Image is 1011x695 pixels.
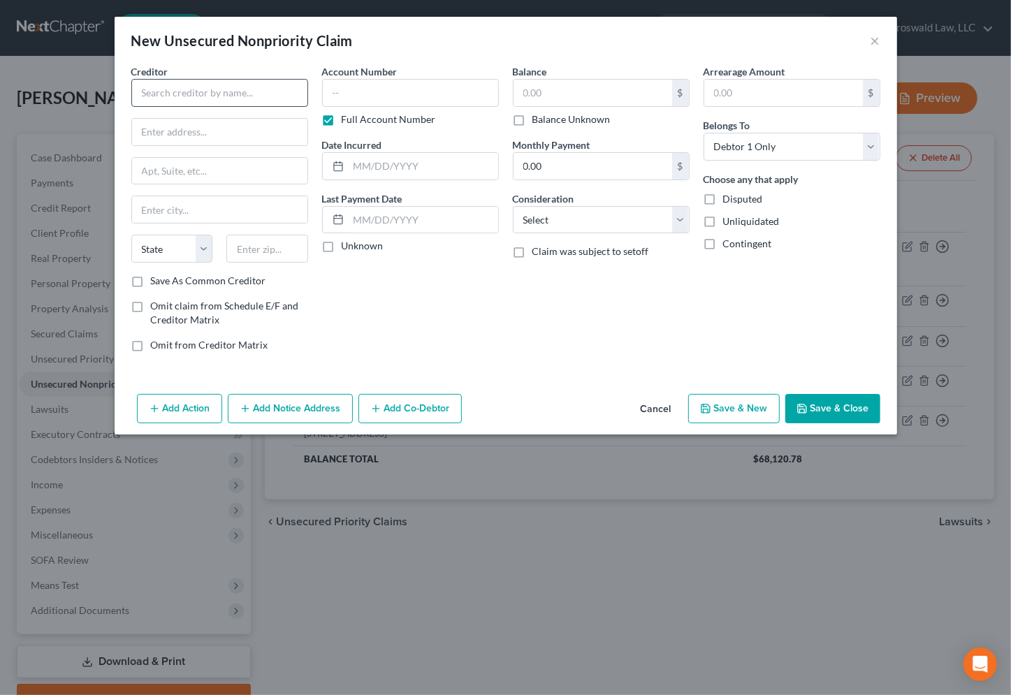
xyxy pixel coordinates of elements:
[151,274,266,288] label: Save As Common Creditor
[322,138,382,152] label: Date Incurred
[514,153,672,180] input: 0.00
[723,237,772,249] span: Contingent
[349,153,498,180] input: MM/DD/YYYY
[322,191,402,206] label: Last Payment Date
[131,66,168,78] span: Creditor
[132,158,307,184] input: Apt, Suite, etc...
[342,239,384,253] label: Unknown
[785,394,880,423] button: Save & Close
[137,394,222,423] button: Add Action
[358,394,462,423] button: Add Co-Debtor
[131,79,308,107] input: Search creditor by name...
[226,235,308,263] input: Enter zip...
[513,191,574,206] label: Consideration
[132,196,307,223] input: Enter city...
[151,300,299,325] span: Omit claim from Schedule E/F and Creditor Matrix
[672,153,689,180] div: $
[322,79,499,107] input: --
[863,80,880,106] div: $
[132,119,307,145] input: Enter address...
[514,80,672,106] input: 0.00
[513,138,590,152] label: Monthly Payment
[322,64,398,79] label: Account Number
[723,215,780,227] span: Unliquidated
[151,339,268,351] span: Omit from Creditor Matrix
[630,395,683,423] button: Cancel
[513,64,547,79] label: Balance
[532,245,649,257] span: Claim was subject to setoff
[342,112,436,126] label: Full Account Number
[704,80,863,106] input: 0.00
[672,80,689,106] div: $
[704,64,785,79] label: Arrearage Amount
[723,193,763,205] span: Disputed
[704,172,799,186] label: Choose any that apply
[349,207,498,233] input: MM/DD/YYYY
[131,31,353,50] div: New Unsecured Nonpriority Claim
[688,394,780,423] button: Save & New
[704,119,750,131] span: Belongs To
[871,32,880,49] button: ×
[963,648,997,681] div: Open Intercom Messenger
[532,112,611,126] label: Balance Unknown
[228,394,353,423] button: Add Notice Address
